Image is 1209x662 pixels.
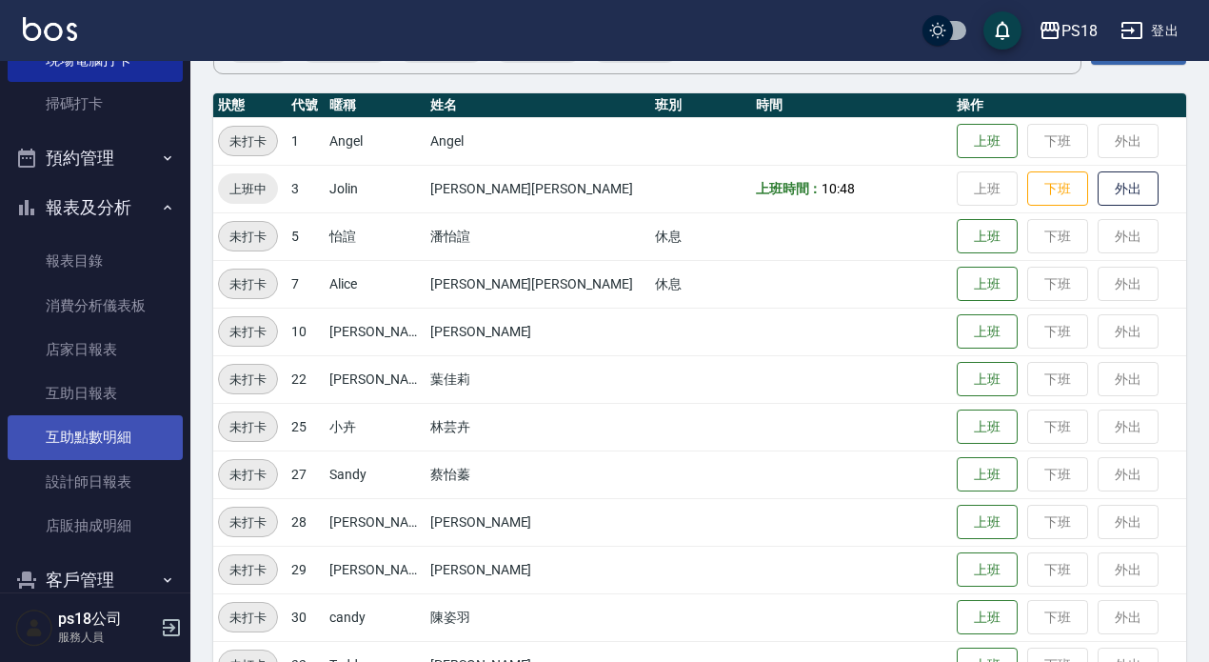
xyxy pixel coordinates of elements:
td: 陳姿羽 [426,593,650,641]
td: 休息 [650,212,751,260]
a: 設計師日報表 [8,460,183,504]
span: 10:48 [822,181,855,196]
td: [PERSON_NAME] [325,355,426,403]
th: 姓名 [426,93,650,118]
td: [PERSON_NAME][PERSON_NAME] [426,165,650,212]
span: 未打卡 [219,370,277,390]
td: [PERSON_NAME] [325,546,426,593]
td: [PERSON_NAME][PERSON_NAME] [426,260,650,308]
span: 未打卡 [219,227,277,247]
td: [PERSON_NAME] [426,498,650,546]
a: 互助點數明細 [8,415,183,459]
span: 上班中 [218,179,278,199]
td: 葉佳莉 [426,355,650,403]
td: 29 [287,546,325,593]
td: 1 [287,117,325,165]
button: 預約管理 [8,133,183,183]
button: 上班 [957,219,1018,254]
button: 下班 [1027,171,1088,207]
td: [PERSON_NAME] [426,546,650,593]
h5: ps18公司 [58,610,155,629]
th: 狀態 [213,93,287,118]
a: 消費分析儀表板 [8,284,183,328]
td: 5 [287,212,325,260]
span: 未打卡 [219,131,277,151]
td: 怡諠 [325,212,426,260]
span: 未打卡 [219,322,277,342]
td: 22 [287,355,325,403]
td: 7 [287,260,325,308]
a: 店販抽成明細 [8,504,183,548]
button: 上班 [957,124,1018,159]
button: 上班 [957,267,1018,302]
button: 客戶管理 [8,555,183,605]
td: 潘怡諠 [426,212,650,260]
span: 未打卡 [219,512,277,532]
span: 未打卡 [219,465,277,485]
a: 店家日報表 [8,328,183,371]
a: 報表目錄 [8,239,183,283]
button: save [983,11,1021,50]
td: 3 [287,165,325,212]
td: [PERSON_NAME] [325,308,426,355]
div: PS18 [1061,19,1098,43]
a: 掃碼打卡 [8,82,183,126]
td: Alice [325,260,426,308]
button: 報表及分析 [8,183,183,232]
td: candy [325,593,426,641]
a: 互助日報表 [8,371,183,415]
button: 上班 [957,600,1018,635]
img: Logo [23,17,77,41]
th: 代號 [287,93,325,118]
button: 上班 [957,314,1018,350]
button: 上班 [957,362,1018,397]
td: [PERSON_NAME] [426,308,650,355]
b: 上班時間： [756,181,823,196]
td: Jolin [325,165,426,212]
button: 登出 [1113,13,1186,49]
td: 10 [287,308,325,355]
td: 林芸卉 [426,403,650,451]
button: 外出 [1098,171,1159,207]
span: 未打卡 [219,608,277,628]
button: 上班 [957,457,1018,492]
button: 上班 [957,505,1018,540]
td: Angel [426,117,650,165]
td: 休息 [650,260,751,308]
td: Angel [325,117,426,165]
span: 未打卡 [219,274,277,294]
td: 28 [287,498,325,546]
button: 上班 [957,552,1018,588]
button: PS18 [1031,11,1105,50]
td: Sandy [325,451,426,498]
button: 上班 [957,410,1018,445]
th: 時間 [751,93,953,118]
th: 暱稱 [325,93,426,118]
td: 30 [287,593,325,641]
td: [PERSON_NAME] [325,498,426,546]
td: 27 [287,451,325,498]
td: 蔡怡蓁 [426,451,650,498]
th: 班別 [650,93,751,118]
td: 25 [287,403,325,451]
p: 服務人員 [58,629,155,646]
td: 小卉 [325,403,426,451]
span: 未打卡 [219,560,277,580]
th: 操作 [952,93,1186,118]
span: 未打卡 [219,417,277,437]
img: Person [15,609,53,647]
